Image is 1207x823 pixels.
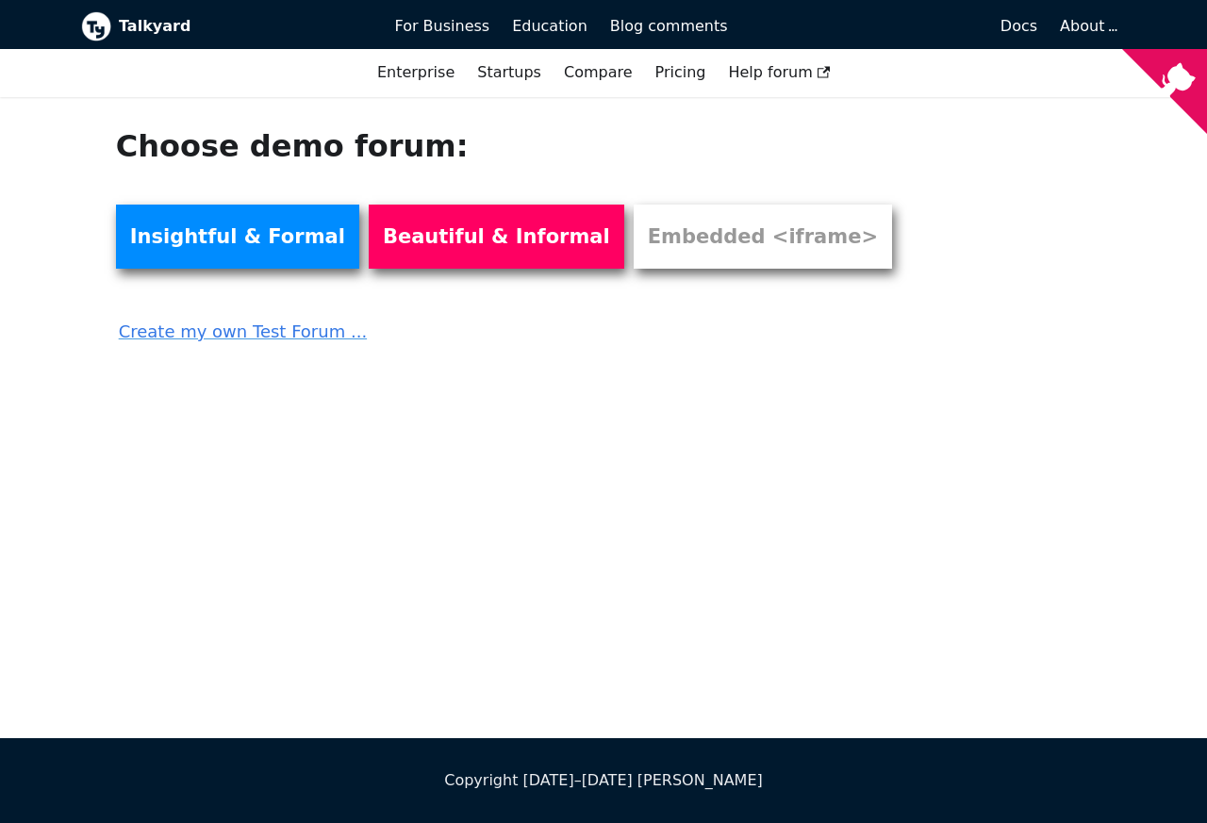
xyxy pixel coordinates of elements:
h1: Choose demo forum: [116,127,890,165]
span: Help forum [728,63,830,81]
a: Pricing [644,57,718,89]
span: For Business [395,17,490,35]
img: Talkyard logo [81,11,111,41]
span: Docs [1000,17,1037,35]
a: Embedded <iframe> [634,205,892,269]
a: Docs [739,10,1050,42]
a: Enterprise [366,57,466,89]
a: Blog comments [599,10,739,42]
a: Education [501,10,599,42]
span: Blog comments [610,17,728,35]
a: Talkyard logoTalkyard [81,11,369,41]
a: Insightful & Formal [116,205,359,269]
a: Beautiful & Informal [369,205,624,269]
a: For Business [384,10,502,42]
a: About [1060,17,1115,35]
span: Education [512,17,587,35]
a: Help forum [717,57,841,89]
div: Copyright [DATE]–[DATE] [PERSON_NAME] [81,768,1126,793]
b: Talkyard [119,14,369,39]
a: Startups [466,57,553,89]
a: Compare [564,63,633,81]
a: Create my own Test Forum ... [116,305,890,346]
